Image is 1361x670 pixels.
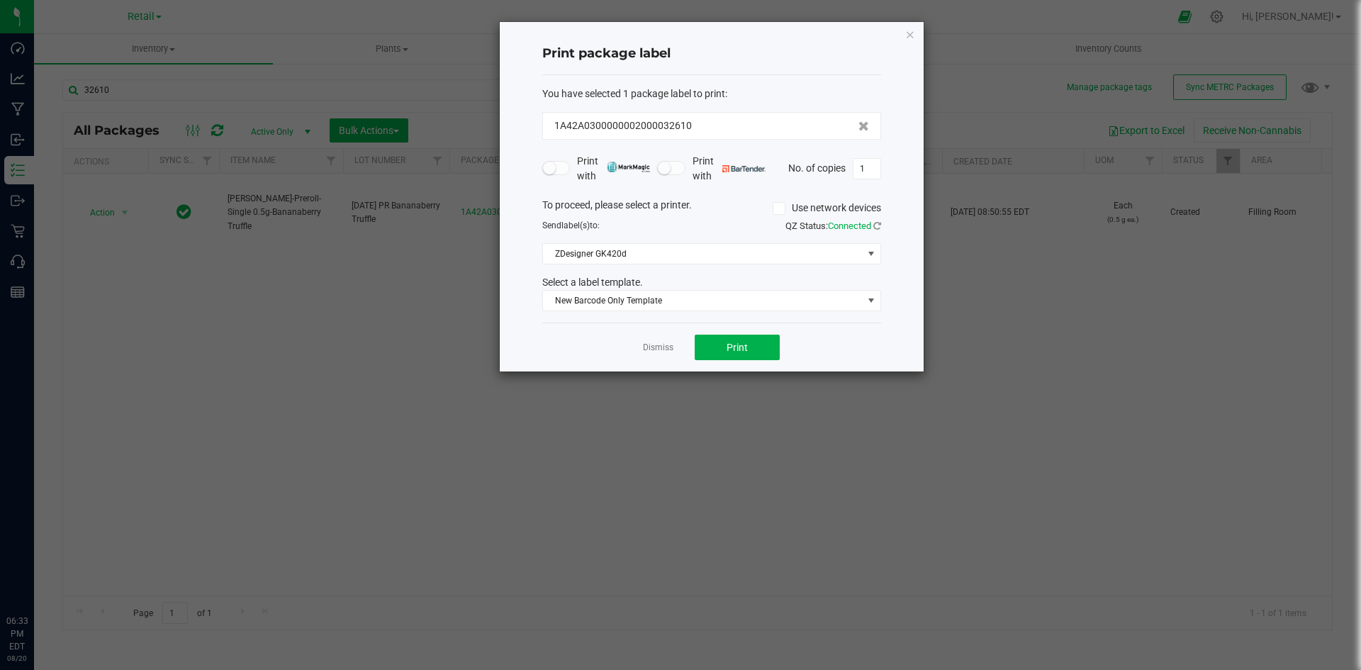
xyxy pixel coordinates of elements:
span: New Barcode Only Template [543,291,863,311]
button: Print [695,335,780,360]
img: mark_magic_cybra.png [607,162,650,172]
span: Print with [577,154,650,184]
span: You have selected 1 package label to print [542,88,725,99]
span: Send to: [542,220,600,230]
div: To proceed, please select a printer. [532,198,892,219]
span: ZDesigner GK420d [543,244,863,264]
span: QZ Status: [785,220,881,231]
label: Use network devices [773,201,881,216]
span: 1A42A0300000002000032610 [554,118,692,133]
iframe: Resource center [14,557,57,599]
span: Print [727,342,748,353]
a: Dismiss [643,342,673,354]
span: Print with [693,154,766,184]
h4: Print package label [542,45,881,63]
span: No. of copies [788,162,846,173]
span: Connected [828,220,871,231]
div: : [542,86,881,101]
img: bartender.png [722,165,766,172]
span: label(s) [561,220,590,230]
div: Select a label template. [532,275,892,290]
